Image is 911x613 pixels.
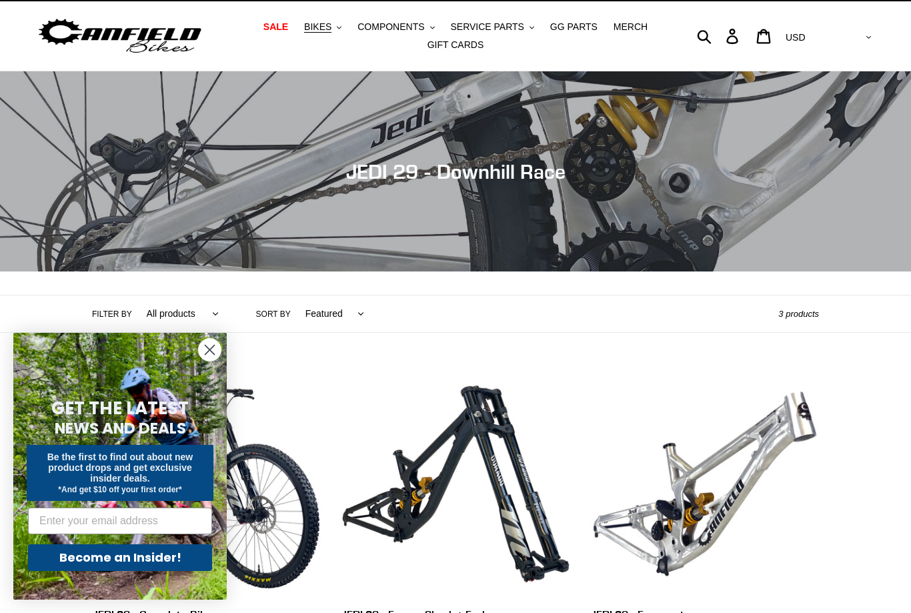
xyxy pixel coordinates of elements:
button: BIKES [297,18,348,36]
span: GET THE LATEST [51,396,189,420]
span: SERVICE PARTS [450,21,524,33]
span: COMPONENTS [357,21,424,33]
span: GIFT CARDS [427,39,484,51]
input: Enter your email address [28,508,212,534]
span: 3 products [778,309,819,319]
button: SERVICE PARTS [443,18,540,36]
button: Become an Insider! [28,544,212,571]
span: SALE [263,21,288,33]
label: Sort by [256,308,291,320]
a: GIFT CARDS [421,36,491,54]
span: *And get $10 off your first order* [58,485,181,494]
span: NEWS AND DEALS [55,418,186,439]
button: Close dialog [198,338,221,362]
a: SALE [257,18,295,36]
img: Canfield Bikes [37,15,203,57]
span: MERCH [614,21,648,33]
span: BIKES [304,21,331,33]
button: COMPONENTS [351,18,441,36]
a: MERCH [607,18,654,36]
span: GG PARTS [550,21,598,33]
a: GG PARTS [544,18,604,36]
span: JEDI 29 - Downhill Race [346,159,566,183]
span: Be the first to find out about new product drops and get exclusive insider deals. [47,452,193,484]
label: Filter by [92,308,132,320]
